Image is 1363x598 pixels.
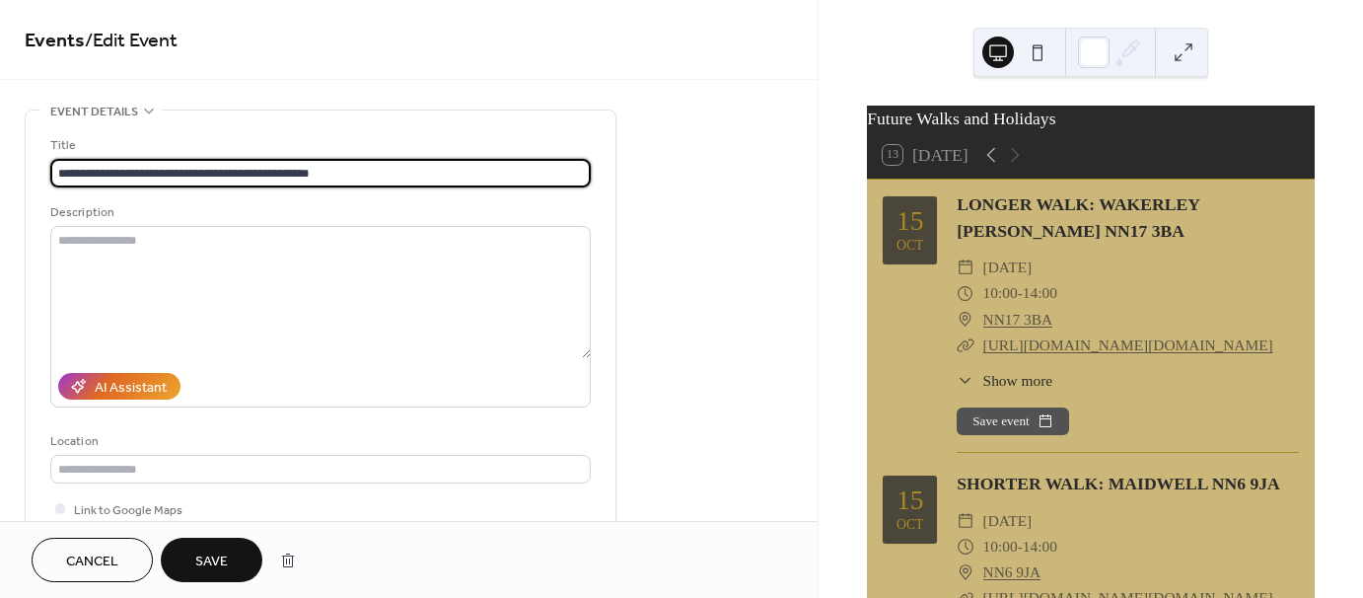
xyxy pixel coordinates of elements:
div: Description [50,202,587,223]
div: 15 [897,486,924,514]
span: Link to Google Maps [74,500,182,521]
div: 15 [897,207,924,235]
a: [URL][DOMAIN_NAME][DOMAIN_NAME] [983,336,1273,353]
span: - [1018,534,1023,560]
div: Location [50,431,587,452]
span: 10:00 [983,280,1018,306]
div: ​ [957,534,974,560]
button: Cancel [32,538,153,582]
span: Cancel [66,552,118,572]
span: 14:00 [1023,534,1057,560]
span: [DATE] [983,508,1033,534]
div: Oct [897,518,924,532]
div: ​ [957,333,974,358]
button: AI Assistant [58,373,180,400]
div: ​ [957,307,974,333]
div: ​ [957,508,974,534]
a: NN6 9JA [983,560,1041,585]
span: 14:00 [1023,280,1057,306]
span: 10:00 [983,534,1018,560]
a: SHORTER WALK: MAIDWELL NN6 9JA [957,474,1280,493]
div: Oct [897,239,924,253]
button: Save [161,538,262,582]
button: ​Show more [957,369,1052,392]
div: ​ [957,560,974,585]
a: LONGER WALK: WAKERLEY [PERSON_NAME] NN17 3BA [957,194,1199,240]
span: Save [195,552,228,572]
a: Events [25,22,85,60]
span: Event details [50,102,138,122]
div: Future Walks and Holidays [867,106,1315,131]
div: ​ [957,255,974,280]
span: [DATE] [983,255,1033,280]
span: Show more [983,369,1053,392]
div: ​ [957,369,974,392]
div: AI Assistant [95,378,167,399]
div: ​ [957,280,974,306]
a: NN17 3BA [983,307,1053,333]
div: Title [50,135,587,156]
span: / Edit Event [85,22,178,60]
span: - [1018,280,1023,306]
button: Save event [957,408,1069,435]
